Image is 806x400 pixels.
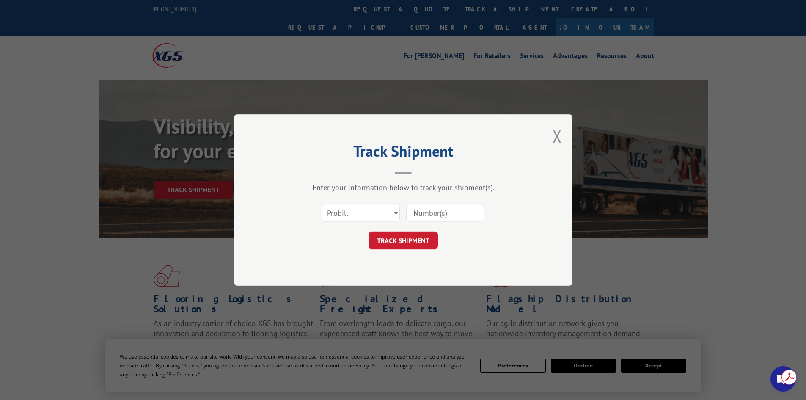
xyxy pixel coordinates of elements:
h2: Track Shipment [276,145,530,161]
div: Open chat [770,366,796,392]
button: TRACK SHIPMENT [369,232,438,249]
button: Close modal [553,125,562,147]
div: Enter your information below to track your shipment(s). [276,182,530,192]
input: Number(s) [406,204,484,222]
